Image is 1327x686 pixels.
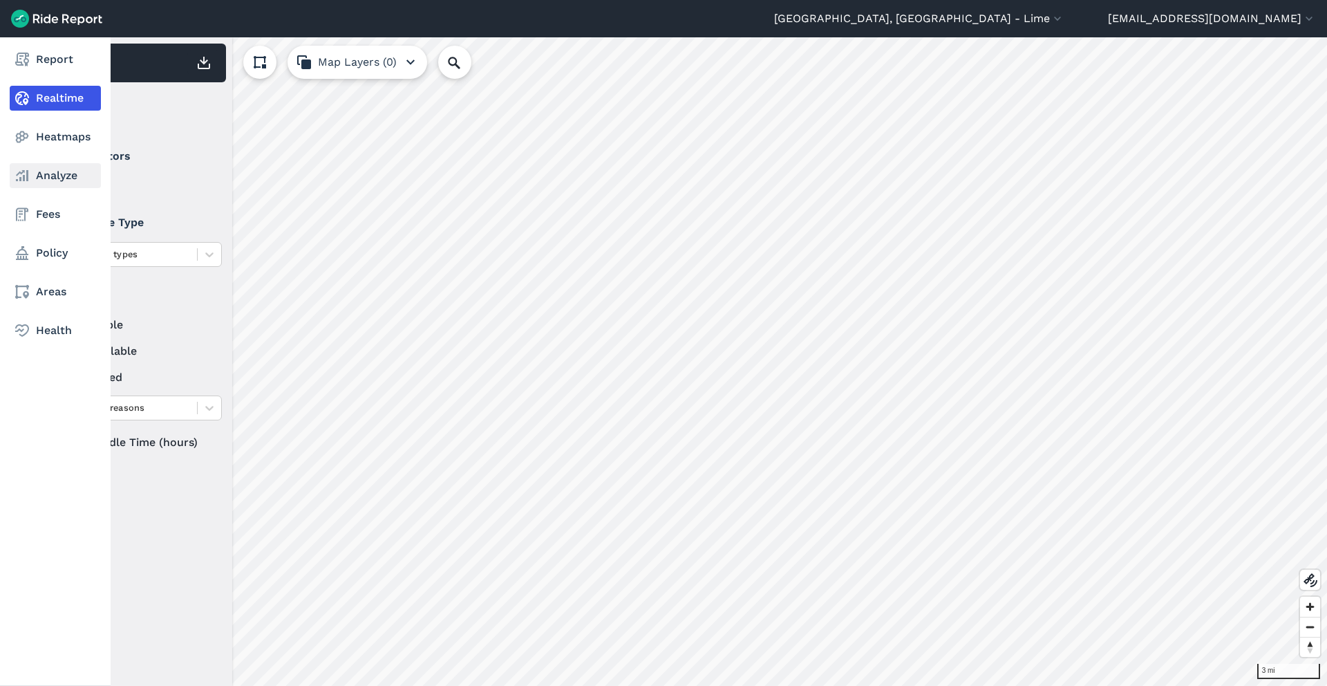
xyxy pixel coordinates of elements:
button: Reset bearing to north [1300,637,1320,657]
canvas: Map [44,37,1327,686]
label: Lime [56,176,222,192]
img: Ride Report [11,10,102,28]
a: Realtime [10,86,101,111]
a: Policy [10,241,101,266]
div: Idle Time (hours) [56,430,222,455]
a: Report [10,47,101,72]
input: Search Location or Vehicles [438,46,493,79]
button: Map Layers (0) [288,46,427,79]
label: reserved [56,369,222,386]
div: 3 mi [1257,664,1320,679]
button: Zoom out [1300,617,1320,637]
a: Fees [10,202,101,227]
button: [EMAIL_ADDRESS][DOMAIN_NAME] [1108,10,1316,27]
div: Filter [50,89,226,131]
a: Areas [10,279,101,304]
button: [GEOGRAPHIC_DATA], [GEOGRAPHIC_DATA] - Lime [774,10,1064,27]
summary: Vehicle Type [56,203,220,242]
button: Zoom in [1300,597,1320,617]
label: available [56,317,222,333]
a: Analyze [10,163,101,188]
label: unavailable [56,343,222,360]
summary: Status [56,278,220,317]
a: Health [10,318,101,343]
summary: Operators [56,137,220,176]
a: Heatmaps [10,124,101,149]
